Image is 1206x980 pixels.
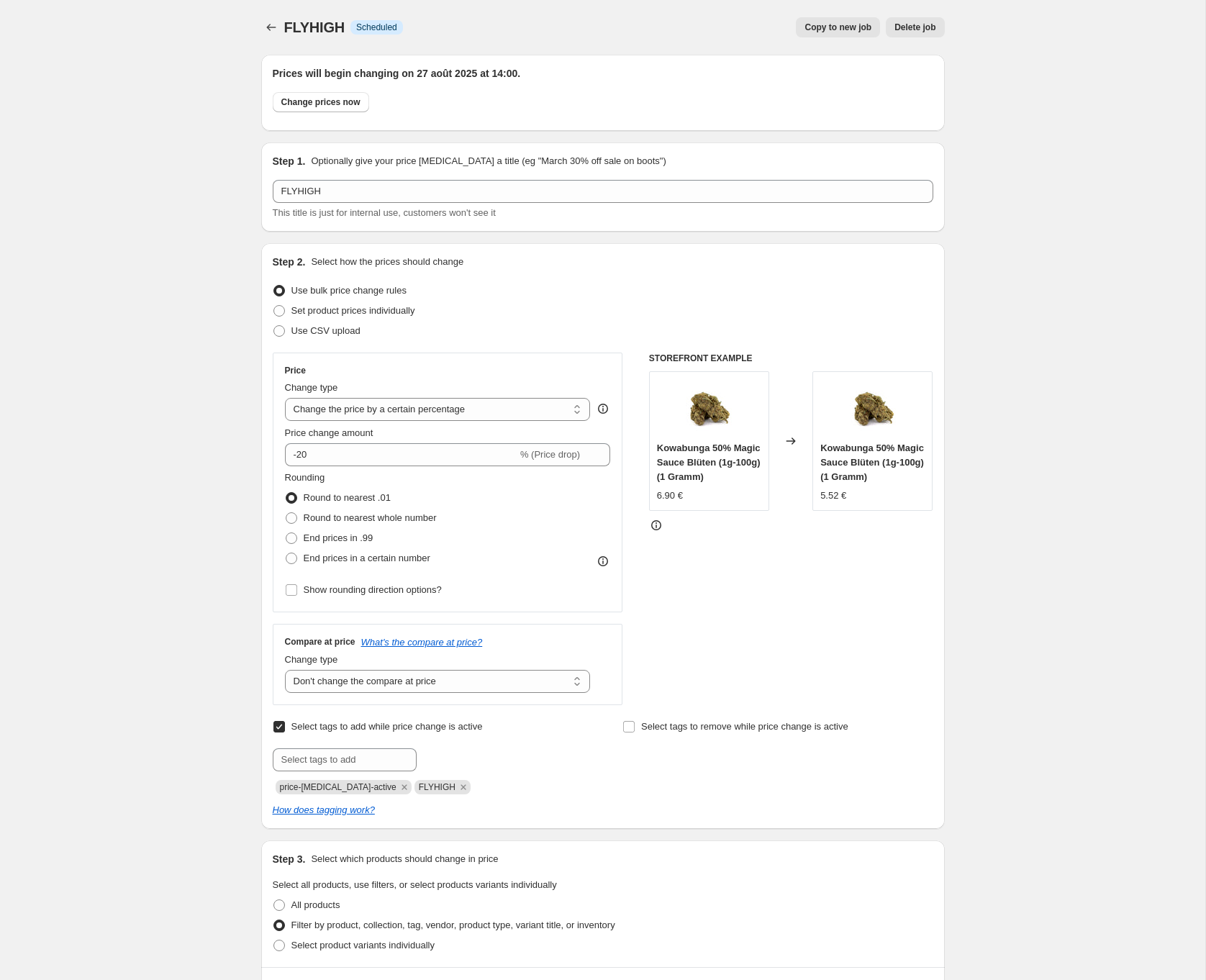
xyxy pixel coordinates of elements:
span: Set product prices individually [291,305,415,316]
span: Round to nearest whole number [304,512,437,523]
h3: Compare at price [285,636,355,648]
button: Remove price-change-job-active [398,781,411,794]
span: Change type [285,382,338,393]
span: Price change amount [285,427,373,438]
img: KOWABUNGA_80x.jpg [680,379,738,437]
span: End prices in .99 [304,532,373,543]
span: Filter by product, collection, tag, vendor, product type, variant title, or inventory [291,920,615,930]
div: help [596,401,610,416]
span: Select tags to remove while price change is active [641,721,848,732]
span: End prices in a certain number [304,553,430,563]
span: FLYHIGH [419,782,455,792]
p: Select which products should change in price [311,852,498,866]
h2: Step 3. [273,852,306,866]
p: Select how the prices should change [311,255,463,269]
h2: Step 1. [273,154,306,168]
button: Remove FLYHIGH [457,781,470,794]
h6: STOREFRONT EXAMPLE [649,353,933,364]
span: This title is just for internal use, customers won't see it [273,207,496,218]
p: Optionally give your price [MEDICAL_DATA] a title (eg "March 30% off sale on boots") [311,154,666,168]
span: Change prices now [281,96,361,108]
a: How does tagging work? [273,804,375,815]
span: Change type [285,654,338,665]
span: Select tags to add while price change is active [291,721,483,732]
div: 6.90 € [657,489,683,503]
button: Change prices now [273,92,369,112]
span: % (Price drop) [520,449,580,460]
div: 5.52 € [820,489,846,503]
span: price-change-job-active [280,782,396,792]
span: Select product variants individually [291,940,435,950]
span: Copy to new job [804,22,871,33]
h2: Step 2. [273,255,306,269]
button: Copy to new job [796,17,880,37]
span: Show rounding direction options? [304,584,442,595]
h3: Price [285,365,306,376]
button: What's the compare at price? [361,637,483,648]
img: KOWABUNGA_80x.jpg [844,379,902,437]
span: Kowabunga 50% Magic Sauce Blüten (1g-100g) (1 Gramm) [820,443,924,482]
input: 30% off holiday sale [273,180,933,203]
input: -15 [285,443,517,466]
span: All products [291,899,340,910]
input: Select tags to add [273,748,417,771]
span: Round to nearest .01 [304,492,391,503]
span: Select all products, use filters, or select products variants individually [273,879,557,890]
h2: Prices will begin changing on 27 août 2025 at 14:00. [273,66,933,81]
span: Scheduled [356,22,397,33]
span: Use CSV upload [291,325,361,336]
span: Delete job [894,22,935,33]
span: Kowabunga 50% Magic Sauce Blüten (1g-100g) (1 Gramm) [657,443,761,482]
span: Rounding [285,472,325,483]
span: FLYHIGH [284,19,345,35]
button: Delete job [886,17,944,37]
button: Price change jobs [261,17,281,37]
span: Use bulk price change rules [291,285,407,296]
